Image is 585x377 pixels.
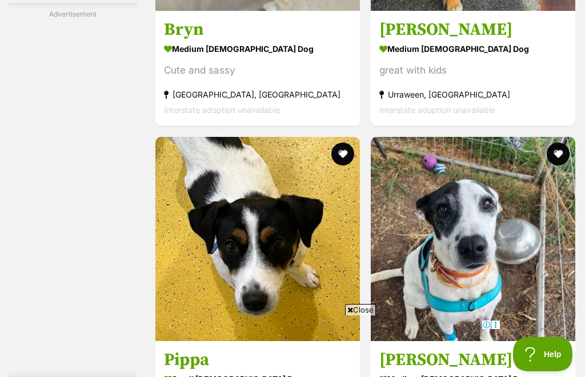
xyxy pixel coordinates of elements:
div: great with kids [379,63,567,78]
a: Bryn medium [DEMOGRAPHIC_DATA] Dog Cute and sassy [GEOGRAPHIC_DATA], [GEOGRAPHIC_DATA] Interstate... [155,10,360,126]
img: Louis - Bull Arab Dog [371,137,575,341]
span: Close [345,304,376,315]
iframe: Advertisement [27,24,119,366]
button: favourite [331,143,354,165]
h3: Bryn [164,19,351,40]
strong: [GEOGRAPHIC_DATA], [GEOGRAPHIC_DATA] [164,87,351,102]
strong: medium [DEMOGRAPHIC_DATA] Dog [379,40,567,57]
iframe: Advertisement [85,320,500,371]
strong: Urraween, [GEOGRAPHIC_DATA] [379,87,567,102]
strong: medium [DEMOGRAPHIC_DATA] Dog [164,40,351,57]
h3: [PERSON_NAME] [379,19,567,40]
div: Cute and sassy [164,63,351,78]
iframe: Help Scout Beacon - Open [513,337,574,371]
span: Interstate adoption unavailable [379,105,495,115]
span: Interstate adoption unavailable [164,105,280,115]
img: Pippa - Jack Russell Terrier Dog [155,137,360,341]
a: [PERSON_NAME] medium [DEMOGRAPHIC_DATA] Dog great with kids Urraween, [GEOGRAPHIC_DATA] Interstat... [371,10,575,126]
button: favourite [547,143,570,165]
